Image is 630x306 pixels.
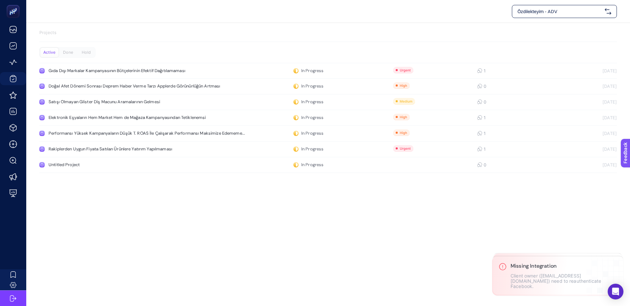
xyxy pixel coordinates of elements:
a: Doğal Afet Dönemi Sonrası Deprem Haber Verme Tarzı Applerde Görünürlüğün ArtmasıIn Progress0[DATE] [39,79,617,94]
div: [DATE] [571,162,617,167]
div: [DATE] [571,68,617,73]
img: svg%3e [605,8,611,15]
div: Elektronik Eşyaların Hem Market Hem de Mağaza Kampanyasından Tetiklenemsi [49,115,206,120]
div: In Progress [293,84,324,89]
p: Client owner ([EMAIL_ADDRESS][DOMAIN_NAME]) need to reauthenticate Facebook. [511,273,617,289]
div: In Progress [293,131,324,136]
a: Elektronik Eşyaların Hem Market Hem de Mağaza Kampanyasından TetiklenemsiIn Progress1[DATE] [39,110,617,126]
div: Doğal Afet Dönemi Sonrası Deprem Haber Verme Tarzı Applerde Görünürlüğün Artması [49,84,220,89]
div: [DATE] [571,131,617,136]
div: In Progress [293,146,324,152]
div: Untitled Project [49,162,200,167]
span: Feedback [4,2,25,7]
div: 0 [477,84,483,89]
div: Active [40,48,58,57]
div: [DATE] [571,99,617,105]
div: 1 [477,115,483,120]
div: In Progress [293,68,324,73]
p: Projects [39,29,617,36]
div: In Progress [293,115,324,120]
div: [DATE] [571,84,617,89]
div: [DATE] [571,115,617,120]
div: 0 [477,99,483,105]
a: Rakiplerden Uygun Fiyata Satılan Ürünlere Yatırım YapılmamasıIn Progress1[DATE] [39,142,617,157]
a: Gıda Dışı Markalar Kampanyasının Bütçelerinin Efektif DağıtılamamasıIn Progress1[DATE] [39,63,617,79]
div: Done [59,48,77,57]
div: Hold [77,48,95,57]
a: Performansı Yüksek Kampanyaların Düşük T. ROAS İle Çalışarak Performansı Maksimize Edememe...In P... [39,126,617,142]
div: 1 [477,68,483,73]
div: In Progress [293,162,324,167]
div: Open Intercom Messenger [608,284,623,299]
div: In Progress [293,99,324,105]
div: Satışı Olmayan Glister Diş Macunu Aramalarının Gelmesi [49,99,200,105]
div: Rakiplerden Uygun Fiyata Satılan Ürünlere Yatırım Yapılmaması [49,146,200,152]
span: Özdilekteyim - ADV [517,8,602,15]
div: Gıda Dışı Markalar Kampanyasının Bütçelerinin Efektif Dağıtılamaması [49,68,200,73]
h3: Missing Integration [511,263,617,269]
div: 1 [477,146,483,152]
div: Performansı Yüksek Kampanyaların Düşük T. ROAS İle Çalışarak Performansı Maksimize Edememe... [49,131,245,136]
div: [DATE] [571,146,617,152]
a: Satışı Olmayan Glister Diş Macunu Aramalarının GelmesiIn Progress0[DATE] [39,94,617,110]
a: Untitled ProjectIn Progress0[DATE] [39,157,617,173]
div: 1 [477,131,483,136]
div: 0 [477,162,483,167]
